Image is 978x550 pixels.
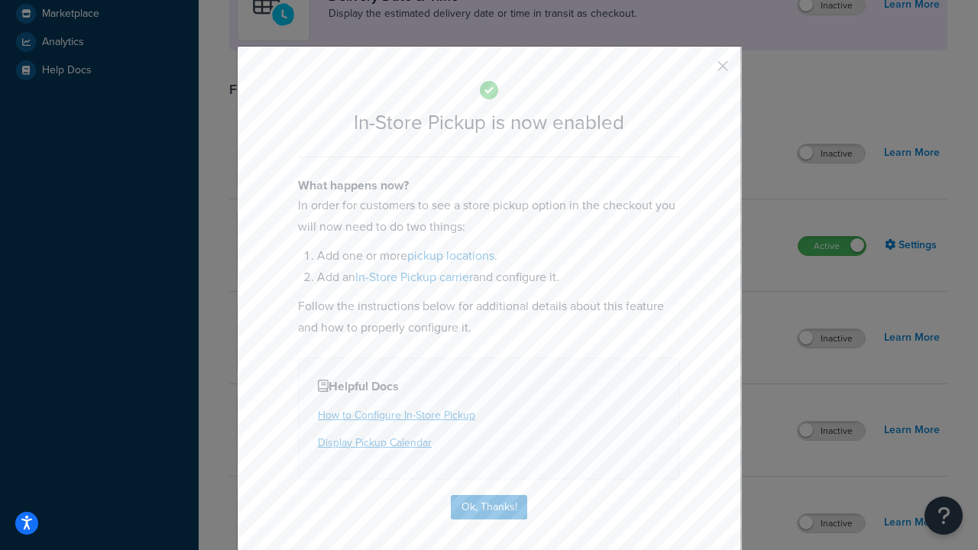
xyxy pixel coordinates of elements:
[298,112,680,134] h2: In-Store Pickup is now enabled
[318,435,432,451] a: Display Pickup Calendar
[317,245,680,267] li: Add one or more .
[451,495,527,519] button: Ok, Thanks!
[318,377,660,396] h4: Helpful Docs
[317,267,680,288] li: Add an and configure it.
[407,247,494,264] a: pickup locations
[318,407,475,423] a: How to Configure In-Store Pickup
[298,176,680,195] h4: What happens now?
[298,195,680,238] p: In order for customers to see a store pickup option in the checkout you will now need to do two t...
[355,268,473,286] a: In-Store Pickup carrier
[298,296,680,338] p: Follow the instructions below for additional details about this feature and how to properly confi...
